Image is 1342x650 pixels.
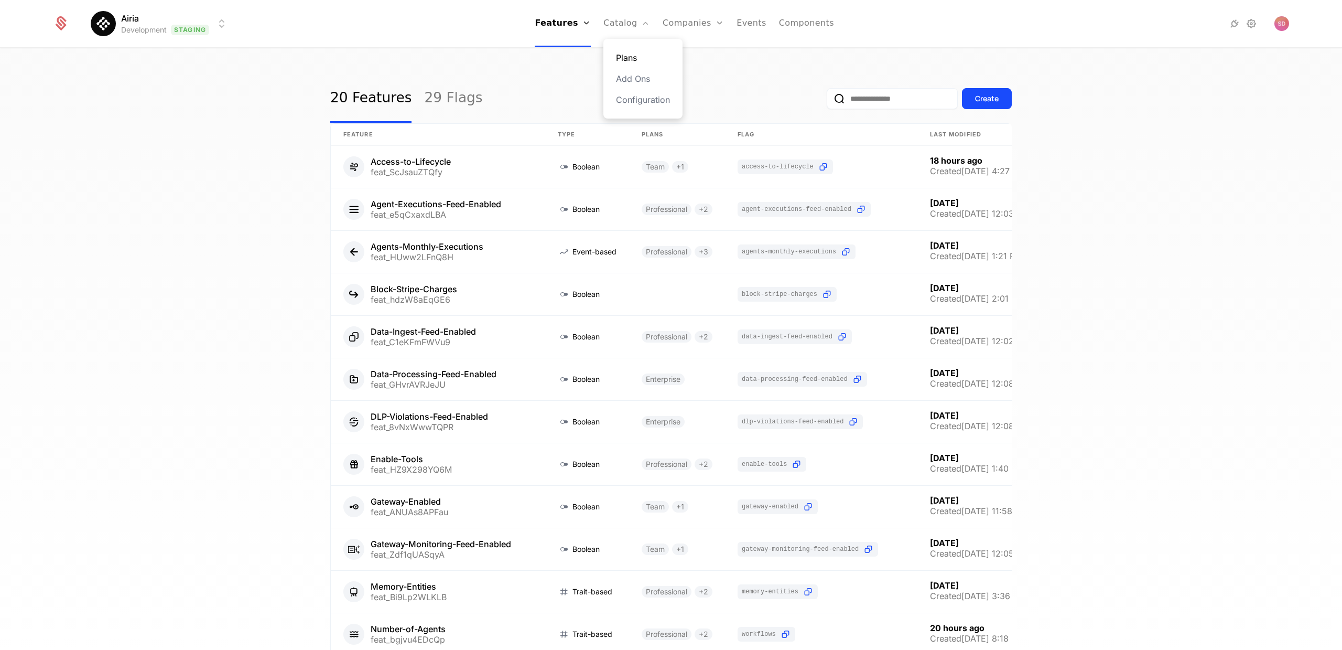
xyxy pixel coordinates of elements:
div: Development [121,25,167,35]
img: Airia [91,11,116,36]
th: Feature [331,124,545,146]
a: 20 Features [330,74,412,123]
a: Configuration [616,93,670,106]
button: Create [962,88,1012,109]
a: Settings [1245,17,1258,30]
th: Last Modified [917,124,1042,146]
a: Integrations [1228,17,1241,30]
a: 29 Flags [424,74,482,123]
span: Airia [121,12,139,25]
th: Flag [725,124,917,146]
th: Plans [629,124,725,146]
span: Staging [171,25,209,35]
div: Create [975,93,999,104]
th: Type [545,124,629,146]
a: Plans [616,51,670,64]
button: Open user button [1274,16,1289,31]
img: Svetoslav Dodev [1274,16,1289,31]
button: Select environment [94,12,228,35]
a: Add Ons [616,72,670,85]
